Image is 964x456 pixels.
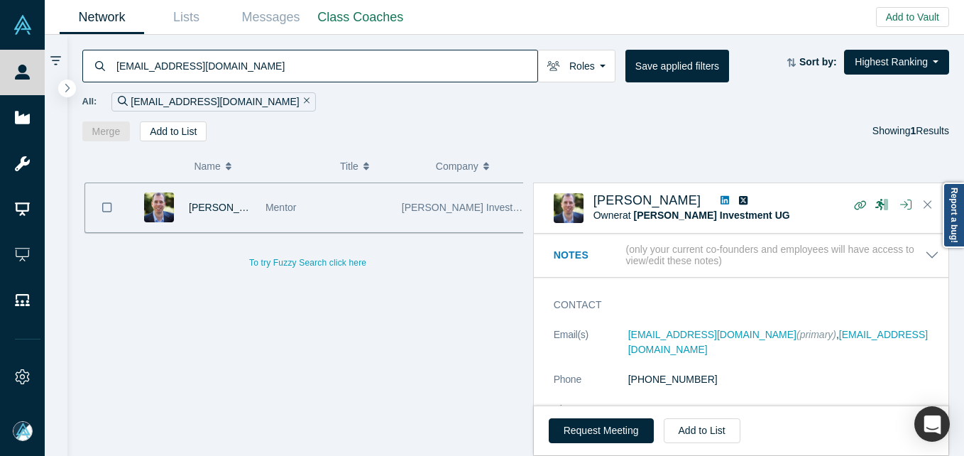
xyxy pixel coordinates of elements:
[340,151,421,181] button: Title
[664,418,740,443] button: Add to List
[537,50,615,82] button: Roles
[436,151,478,181] span: Company
[554,244,939,268] button: Notes (only your current co-founders and employees will have access to view/edit these notes)
[796,329,836,340] span: (primary)
[229,1,313,34] a: Messages
[13,421,33,441] img: Mia Scott's Account
[436,151,517,181] button: Company
[943,183,964,248] a: Report a bug!
[554,298,919,313] h3: Contact
[144,1,229,34] a: Lists
[911,125,949,136] span: Results
[144,192,174,222] img: Markus Rex's Profile Image
[82,121,131,141] button: Merge
[13,15,33,35] img: Alchemist Vault Logo
[115,49,537,82] input: Search by name, title, company, summary, expertise, investment criteria or topics of focus
[300,94,310,110] button: Remove Filter
[60,1,144,34] a: Network
[628,327,939,357] dd: ,
[194,151,325,181] button: Name
[554,193,584,223] img: Markus Rex's Profile Image
[554,327,628,372] dt: Email(s)
[844,50,949,75] button: Highest Ranking
[82,94,97,109] span: All:
[554,372,628,402] dt: Phone
[628,374,718,385] a: [PHONE_NUMBER]
[313,1,408,34] a: Class Coaches
[593,193,701,207] a: [PERSON_NAME]
[626,244,925,268] p: (only your current co-founders and employees will have access to view/edit these notes)
[911,125,916,136] strong: 1
[340,151,358,181] span: Title
[140,121,207,141] button: Add to List
[85,183,129,232] button: Bookmark
[634,210,790,221] a: [PERSON_NAME] Investment UG
[872,121,949,141] div: Showing
[111,92,316,112] div: [EMAIL_ADDRESS][DOMAIN_NAME]
[265,202,297,213] span: Mentor
[554,402,628,432] dt: Skype
[549,418,654,443] button: Request Meeting
[194,151,220,181] span: Name
[799,56,837,67] strong: Sort by:
[593,210,790,221] span: Owner at
[628,402,939,417] dd: msrex1
[917,194,938,217] button: Close
[554,248,623,263] h3: Notes
[402,202,552,213] span: [PERSON_NAME] Investment UG
[189,202,270,213] a: [PERSON_NAME]
[625,50,729,82] button: Save applied filters
[239,254,376,272] button: To try Fuzzy Search click here
[876,7,949,27] button: Add to Vault
[628,329,796,340] a: [EMAIL_ADDRESS][DOMAIN_NAME]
